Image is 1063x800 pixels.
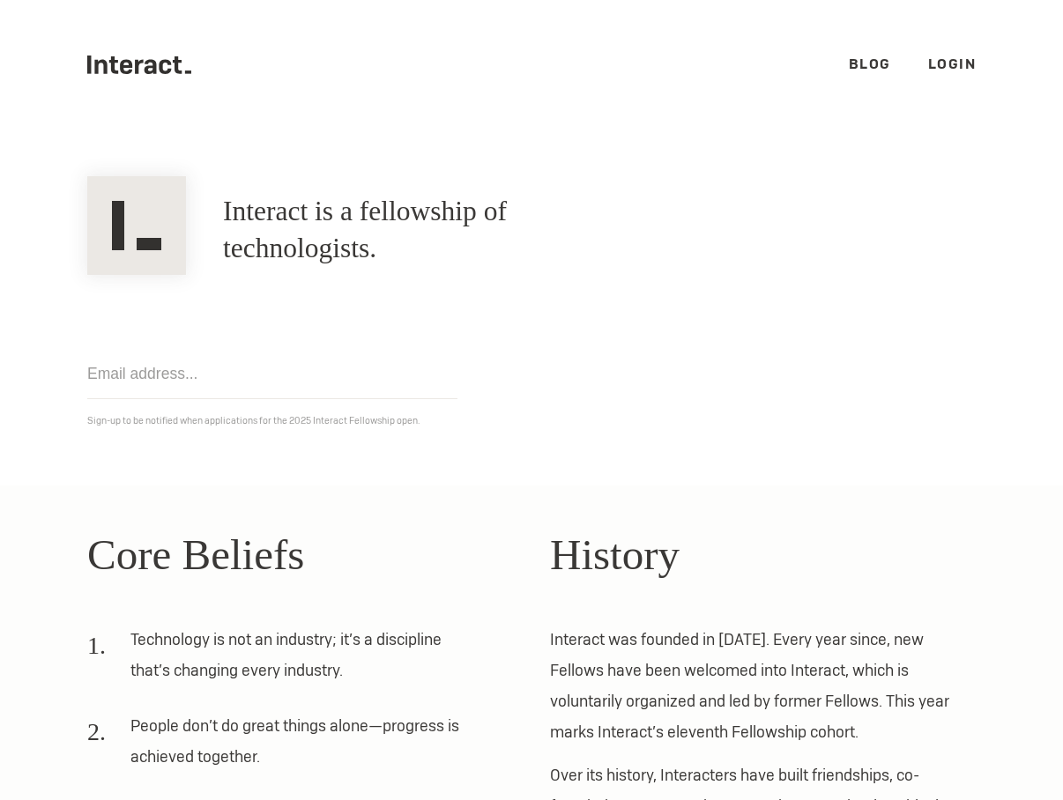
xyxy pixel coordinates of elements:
p: Sign-up to be notified when applications for the 2025 Interact Fellowship open. [87,411,976,430]
h2: Core Beliefs [87,522,513,588]
img: Interact Logo [87,176,186,275]
a: Login [928,55,977,73]
a: Blog [849,55,891,73]
h2: History [550,522,976,588]
li: Technology is not an industry; it’s a discipline that’s changing every industry. [87,624,476,698]
li: People don’t do great things alone—progress is achieved together. [87,710,476,784]
input: Email address... [87,349,457,399]
h1: Interact is a fellowship of technologists. [223,193,640,267]
p: Interact was founded in [DATE]. Every year since, new Fellows have been welcomed into Interact, w... [550,624,976,747]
